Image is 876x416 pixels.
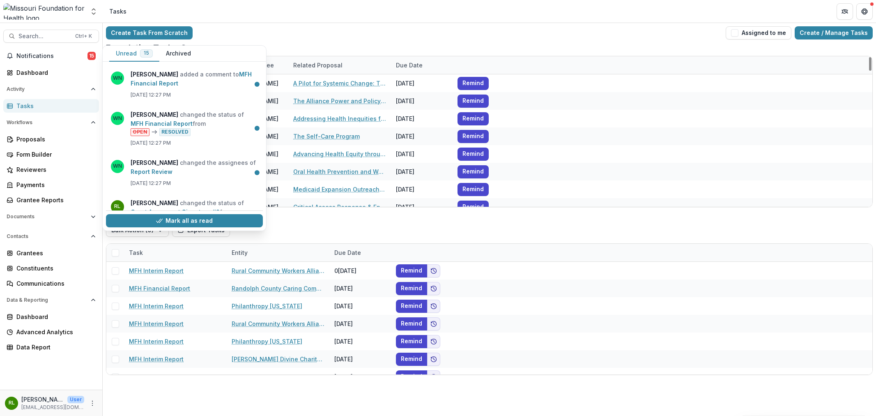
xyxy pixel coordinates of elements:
p: [PERSON_NAME] [21,395,64,404]
button: Add to friends [427,353,440,366]
div: Dashboard [16,68,92,77]
a: Philanthropy [US_STATE] [232,302,302,310]
button: Remind [396,353,427,366]
img: Missouri Foundation for Health logo [3,3,85,20]
a: Payments [3,178,99,192]
a: Communications [3,277,99,290]
span: Data & Reporting [7,297,87,303]
a: Oral Health Prevention and Workforce Improvement [293,167,386,176]
div: Constituents [16,264,92,273]
a: Reviewers [3,163,99,176]
a: Randolph County Caring Community Inc [232,284,324,293]
a: Advanced Analytics [3,325,99,339]
a: Rural Community Workers Alliance [232,266,324,275]
a: MFH Financial Report [131,120,193,127]
a: Create / Manage Tasks [795,26,873,39]
a: MFH Interim Report [129,319,184,328]
button: Partners [837,3,853,20]
div: Rebekah Lerch [9,400,15,406]
button: Add to friends [427,282,440,295]
div: Tasks [16,102,92,110]
div: [DATE] [391,92,453,110]
span: Notifications [16,53,87,60]
button: Add to friends [427,370,440,384]
div: Advanced Analytics [16,328,92,336]
span: 15 [144,50,149,56]
a: MFH Interim Report [129,372,184,381]
div: [DATE] [391,127,453,145]
button: More [87,398,97,408]
div: [DATE] [329,315,391,333]
div: Due Date [391,56,453,74]
a: Dashboard [3,310,99,324]
p: changed the status of from [131,110,258,136]
a: MFH Interim Report [129,302,184,310]
button: Remind [458,201,489,214]
button: Unread [109,46,159,62]
button: Remind [396,335,427,348]
a: Medicaid Expansion Outreach, Enrollment and Renewal [293,185,386,194]
p: added a comment to [131,70,258,88]
button: Open entity switcher [88,3,99,20]
button: Remind [396,300,427,313]
a: Addressing Health Inequities for Patients with [MEDICAL_DATA] by Providing Comprehensive Services [293,114,386,123]
a: MFH Financial Report [129,284,190,293]
p: User [67,396,84,403]
button: Remind [396,264,427,277]
button: Add to friends [427,300,440,313]
div: [DATE] [329,333,391,350]
button: Open Documents [3,210,99,223]
button: Remind [458,112,489,125]
a: The Self-Care Program [293,132,360,141]
a: Rural Community Workers Alliance [232,372,324,381]
div: Entity [227,244,329,261]
button: Remind [396,370,427,384]
p: [EMAIL_ADDRESS][DOMAIN_NAME] [21,404,84,411]
a: [PERSON_NAME] Divine Charitable Foundation [232,355,324,363]
div: 0[DATE] [329,262,391,280]
div: Dashboard [16,312,92,321]
a: Form Builder [3,148,99,161]
button: Remind [458,183,489,196]
button: Remind [458,130,489,143]
div: [DATE] [329,280,391,297]
button: Open Workflows [3,116,99,129]
button: Remind [458,77,489,90]
div: Due Date [329,248,366,257]
div: Related Proposal [288,56,391,74]
div: Grantee Reports [16,196,92,204]
span: Activity [7,86,87,92]
a: Proposals [3,132,99,146]
div: [DATE] [391,180,453,198]
a: Advancing Health Equity through Government Systems Change [293,150,386,158]
button: Add to friends [427,335,440,348]
a: MFH Interim Report [129,266,184,275]
span: Search... [18,33,70,40]
div: Ctrl + K [74,32,94,41]
button: Archived [159,46,198,62]
p: changed the status of from [131,199,258,224]
div: Related Proposal [288,61,347,69]
a: Constituents [3,261,99,275]
div: Due Date [329,244,391,261]
div: [DATE] [329,368,391,386]
span: 15 [87,52,96,60]
button: Search... [3,30,99,43]
span: Workflows [7,120,87,125]
a: The Alliance Power and Policy Action (PPAG) [293,97,386,105]
div: Task [124,244,227,261]
div: [DATE] [391,110,453,127]
a: Data Report [3,340,99,354]
div: [DATE] [329,350,391,368]
button: Add to friends [427,264,440,277]
a: MFH Interim Report [129,355,184,363]
a: Dashboard [3,66,99,79]
div: [DATE] [391,198,453,216]
button: Remind [396,317,427,330]
div: Communications [16,279,92,288]
div: Task [124,248,148,257]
